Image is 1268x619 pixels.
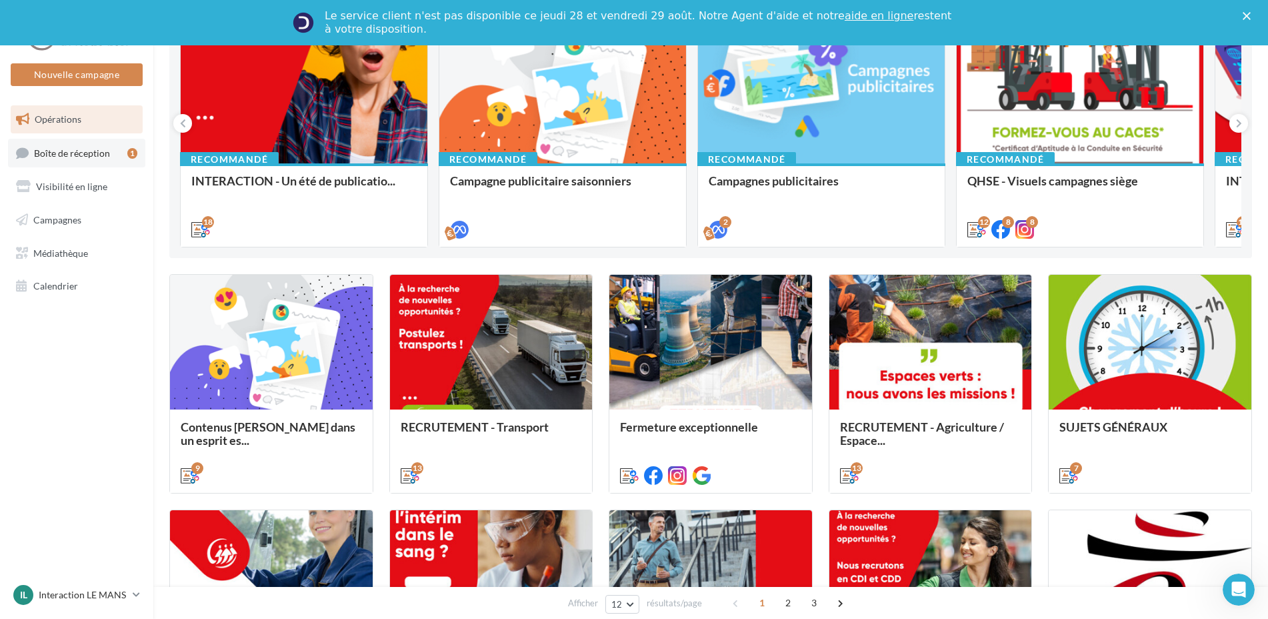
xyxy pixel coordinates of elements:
[840,420,1004,448] span: RECRUTEMENT - Agriculture / Espace...
[35,113,81,125] span: Opérations
[439,152,537,167] div: Recommandé
[33,247,88,258] span: Médiathèque
[450,173,631,188] span: Campagne publicitaire saisonniers
[33,280,78,291] span: Calendrier
[8,206,145,234] a: Campagnes
[1002,216,1014,228] div: 8
[719,216,731,228] div: 2
[8,105,145,133] a: Opérations
[803,592,825,614] span: 3
[1070,462,1082,474] div: 7
[401,420,549,434] span: RECRUTEMENT - Transport
[39,588,127,602] p: Interaction LE MANS
[11,63,143,86] button: Nouvelle campagne
[967,173,1138,188] span: QHSE - Visuels campagnes siège
[568,597,598,610] span: Afficher
[191,462,203,474] div: 9
[33,214,81,225] span: Campagnes
[1026,216,1038,228] div: 8
[411,462,423,474] div: 13
[293,12,314,33] img: Profile image for Service-Client
[1059,420,1167,434] span: SUJETS GÉNÉRAUX
[647,597,702,610] span: résultats/page
[851,462,863,474] div: 13
[1223,574,1255,606] iframe: Intercom live chat
[34,147,110,158] span: Boîte de réception
[325,9,954,36] div: Le service client n'est pas disponible ce jeudi 28 et vendredi 29 août. Notre Agent d'aide et not...
[8,272,145,300] a: Calendrier
[11,582,143,608] a: IL Interaction LE MANS
[20,588,27,602] span: IL
[191,173,395,188] span: INTERACTION - Un été de publicatio...
[202,216,214,228] div: 18
[620,420,758,434] span: Fermeture exceptionnelle
[605,595,639,614] button: 12
[8,239,145,267] a: Médiathèque
[845,9,913,22] a: aide en ligne
[1243,12,1256,20] div: Fermer
[181,420,355,448] span: Contenus [PERSON_NAME] dans un esprit es...
[127,148,137,159] div: 1
[697,152,796,167] div: Recommandé
[978,216,990,228] div: 12
[8,173,145,201] a: Visibilité en ligne
[709,173,839,188] span: Campagnes publicitaires
[777,592,799,614] span: 2
[751,592,773,614] span: 1
[180,152,279,167] div: Recommandé
[36,181,107,192] span: Visibilité en ligne
[611,599,623,610] span: 12
[8,139,145,167] a: Boîte de réception1
[956,152,1055,167] div: Recommandé
[1237,216,1249,228] div: 12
